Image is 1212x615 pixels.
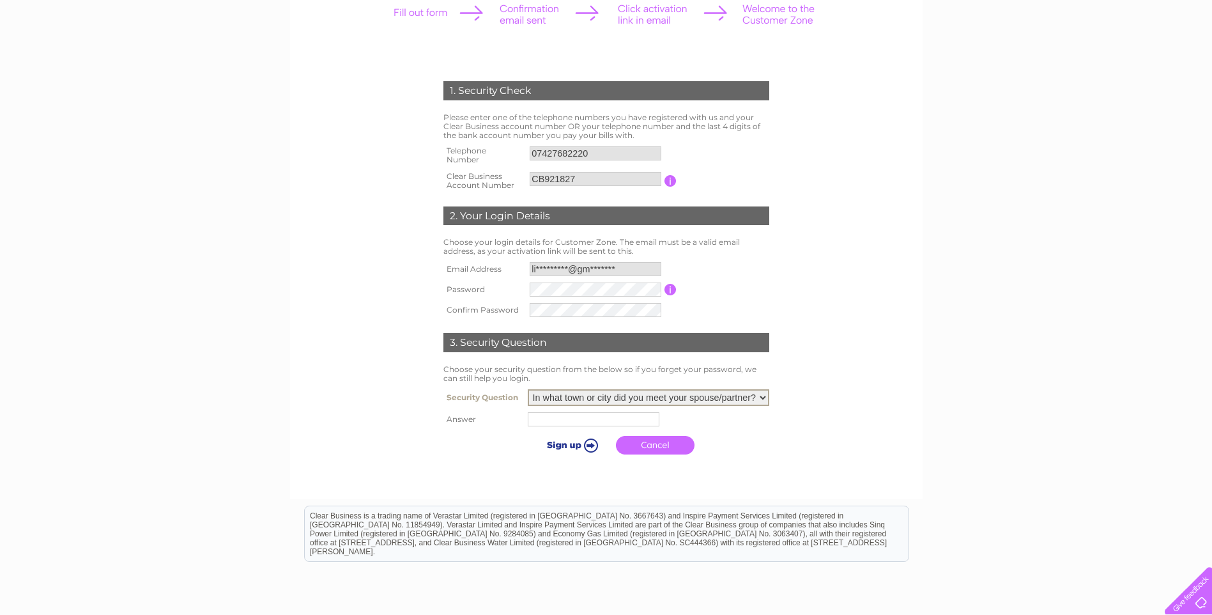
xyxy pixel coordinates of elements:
[440,235,772,259] td: Choose your login details for Customer Zone. The email must be a valid email address, as your act...
[1033,54,1057,64] a: Water
[616,436,694,455] a: Cancel
[664,175,677,187] input: Information
[443,333,769,352] div: 3. Security Question
[440,300,527,320] th: Confirm Password
[440,279,527,300] th: Password
[305,7,909,62] div: Clear Business is a trading name of Verastar Limited (registered in [GEOGRAPHIC_DATA] No. 3667643...
[440,168,527,194] th: Clear Business Account Number
[440,143,527,168] th: Telephone Number
[440,362,772,386] td: Choose your security question from the below so if you forget your password, we can still help yo...
[1147,54,1165,64] a: Blog
[440,409,525,430] th: Answer
[443,206,769,226] div: 2. Your Login Details
[971,6,1059,22] a: 0333 014 3131
[531,436,610,454] input: Submit
[1173,54,1204,64] a: Contact
[440,386,525,409] th: Security Question
[440,110,772,143] td: Please enter one of the telephone numbers you have registered with us and your Clear Business acc...
[1101,54,1139,64] a: Telecoms
[443,81,769,100] div: 1. Security Check
[1065,54,1093,64] a: Energy
[664,284,677,295] input: Information
[440,259,527,279] th: Email Address
[42,33,107,72] img: logo.png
